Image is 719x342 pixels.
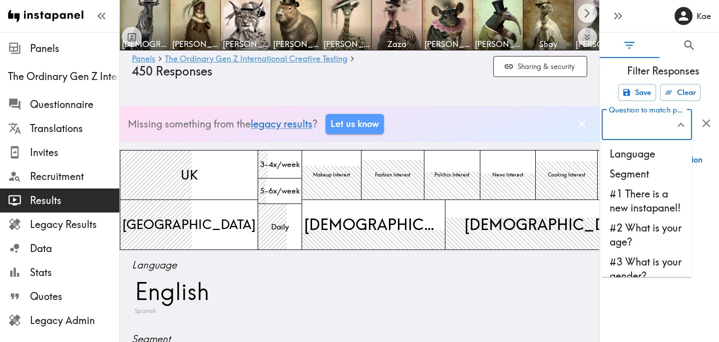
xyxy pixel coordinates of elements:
button: Dismiss banner [573,114,591,133]
span: [PERSON_NAME] [475,38,521,49]
span: [PERSON_NAME] [576,38,622,49]
span: Fashion Interest [373,169,412,180]
h6: Kae [697,10,711,21]
span: English [132,276,209,307]
label: Question to match panelists on [609,104,687,115]
li: #3 What is your gender? [602,252,692,286]
span: UK [179,164,200,186]
span: [PERSON_NAME] [324,38,369,49]
a: legacy results [251,117,313,130]
a: Panels [132,54,155,64]
span: Panels [30,41,119,55]
span: Zaza [374,38,420,49]
span: [DEMOGRAPHIC_DATA] [122,38,168,49]
span: Quotes [30,289,119,303]
span: Results [30,193,119,207]
button: Scroll right [578,3,597,23]
span: Data [30,241,119,255]
li: #2 What is your age? [602,218,692,252]
span: [PERSON_NAME] [424,38,470,49]
a: The Ordinary Gen Z International Creative Testing [165,54,348,64]
span: Invites [30,145,119,159]
span: Stats [30,265,119,279]
button: Sharing & security [493,56,587,77]
span: Questionnaire [30,97,119,111]
span: The Ordinary Gen Z International Creative Testing [8,69,119,83]
span: Legacy Results [30,217,119,231]
span: Cooking Interest [546,169,587,180]
span: Filter Responses [608,64,719,78]
button: Expand to show all items [578,27,597,47]
span: Language [132,258,587,272]
span: 450 Responses [132,64,212,78]
span: [PERSON_NAME] [172,38,218,49]
button: Close [673,117,689,132]
button: Clear all filters [660,84,701,101]
span: Shay [525,38,571,49]
span: Legacy Admin [30,313,119,327]
li: Segment [602,164,692,184]
button: Save filters [618,84,656,101]
button: Toggle between responses and questions [122,27,142,47]
button: Filter Responses [600,32,660,58]
li: Language [602,144,692,164]
span: [GEOGRAPHIC_DATA] [120,213,258,235]
span: [PERSON_NAME] [223,38,269,49]
span: Politics Interest [432,169,471,180]
span: Translations [30,121,119,135]
span: Search [683,38,696,52]
a: Let us know [326,114,384,134]
span: 3-4x/week [258,157,302,171]
span: 5-6x/week [258,183,302,198]
span: Spanish [132,306,156,316]
span: [PERSON_NAME] [273,38,319,49]
span: Recruitment [30,169,119,183]
span: [DEMOGRAPHIC_DATA] [462,212,639,237]
li: #1 There is a new instapanel! [602,184,692,218]
span: Daily [269,219,291,234]
span: News Interest [490,169,525,180]
span: [DEMOGRAPHIC_DATA] [302,212,445,237]
span: Makeup Interest [311,169,352,180]
p: Missing something from the ? [128,117,318,131]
